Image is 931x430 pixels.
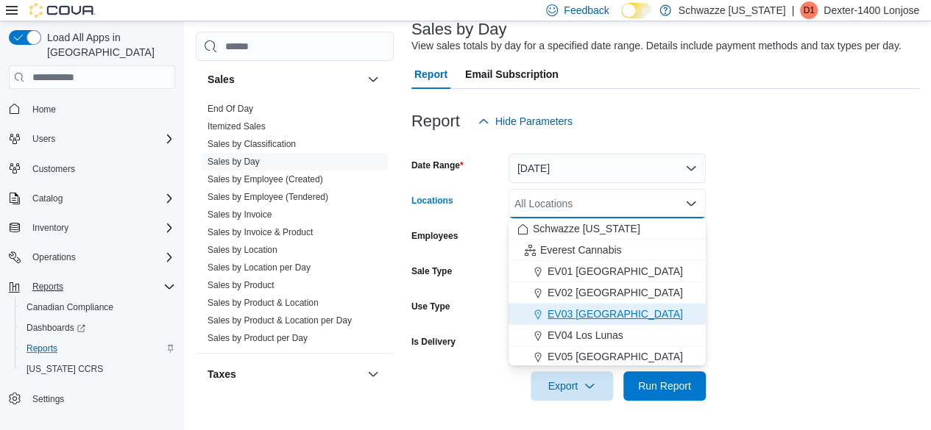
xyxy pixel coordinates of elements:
a: Dashboards [21,319,91,337]
span: Reports [21,340,175,357]
a: [US_STATE] CCRS [21,360,109,378]
a: Dashboards [15,318,181,338]
button: Operations [26,248,82,266]
span: EV03 [GEOGRAPHIC_DATA] [548,307,683,321]
button: Users [26,130,61,148]
div: Sales [196,100,394,353]
a: Sales by Product [208,280,275,290]
img: Cova [29,3,96,18]
button: Settings [3,388,181,409]
button: Home [3,98,181,119]
button: Close list of options [685,198,697,209]
span: Reports [32,281,63,293]
span: Home [32,104,56,115]
span: Operations [26,248,175,266]
button: Schwazze [US_STATE] [509,218,706,240]
a: Itemized Sales [208,121,266,132]
a: Sales by Invoice [208,209,272,220]
span: Run Report [638,379,691,393]
span: Everest Cannabis [540,243,622,257]
span: Customers [32,163,75,175]
button: EV05 [GEOGRAPHIC_DATA] [509,346,706,368]
a: End Of Day [208,104,253,114]
a: Sales by Day [208,157,260,167]
button: Catalog [26,190,68,207]
label: Use Type [411,301,450,312]
span: Sales by Location per Day [208,262,311,273]
button: Customers [3,158,181,179]
button: Operations [3,247,181,268]
a: Sales by Location per Day [208,262,311,273]
span: Dark Mode [621,18,622,19]
a: Home [26,101,62,118]
button: Hide Parameters [472,107,578,136]
a: Sales by Location [208,245,277,255]
span: Users [26,130,175,148]
span: EV04 Los Lunas [548,328,623,343]
button: EV01 [GEOGRAPHIC_DATA] [509,261,706,282]
h3: Taxes [208,367,236,381]
span: Canadian Compliance [21,298,175,316]
h3: Report [411,112,460,130]
span: Sales by Classification [208,138,296,150]
p: Schwazze [US_STATE] [679,1,786,19]
button: EV02 [GEOGRAPHIC_DATA] [509,282,706,304]
span: Inventory [32,222,68,234]
span: Sales by Product per Day [208,332,308,344]
span: Users [32,133,55,145]
button: Sales [208,72,361,87]
span: Reports [26,343,57,354]
button: [US_STATE] CCRS [15,359,181,379]
span: EV05 [GEOGRAPHIC_DATA] [548,349,683,364]
span: Inventory [26,219,175,237]
button: Users [3,129,181,149]
span: End Of Day [208,103,253,115]
span: Catalog [26,190,175,207]
a: Settings [26,390,70,408]
span: Load All Apps in [GEOGRAPHIC_DATA] [41,30,175,60]
button: Taxes [364,365,382,383]
span: Dashboards [21,319,175,337]
span: Export [539,371,604,401]
a: Sales by Classification [208,139,296,149]
button: Everest Cannabis [509,240,706,261]
span: Sales by Invoice [208,209,272,221]
a: Canadian Compliance [21,298,119,316]
span: Hide Parameters [495,114,573,129]
span: Dashboards [26,322,85,334]
span: EV02 [GEOGRAPHIC_DATA] [548,285,683,300]
span: Canadian Compliance [26,301,113,313]
button: Sales [364,71,382,88]
a: Sales by Product & Location [208,298,319,308]
label: Locations [411,195,453,207]
button: Export [531,371,613,401]
span: Customers [26,160,175,178]
div: View sales totals by day for a specified date range. Details include payment methods and tax type... [411,38,902,54]
a: Sales by Invoice & Product [208,227,313,237]
a: Sales by Employee (Tendered) [208,192,328,202]
span: Catalog [32,193,63,204]
button: Run Report [623,371,706,401]
span: Sales by Employee (Tendered) [208,191,328,203]
button: Catalog [3,188,181,209]
button: Inventory [3,218,181,238]
button: EV03 [GEOGRAPHIC_DATA] [509,304,706,325]
span: Settings [32,393,64,405]
span: Operations [32,251,76,263]
a: Sales by Product & Location per Day [208,315,352,326]
button: Reports [26,278,69,295]
span: Reports [26,278,175,295]
button: Canadian Compliance [15,297,181,318]
a: Customers [26,160,81,178]
span: Washington CCRS [21,360,175,378]
button: Inventory [26,219,74,237]
span: Home [26,99,175,118]
span: D1 [803,1,814,19]
button: Taxes [208,367,361,381]
h3: Sales by Day [411,21,507,38]
span: Settings [26,390,175,408]
label: Employees [411,230,458,242]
